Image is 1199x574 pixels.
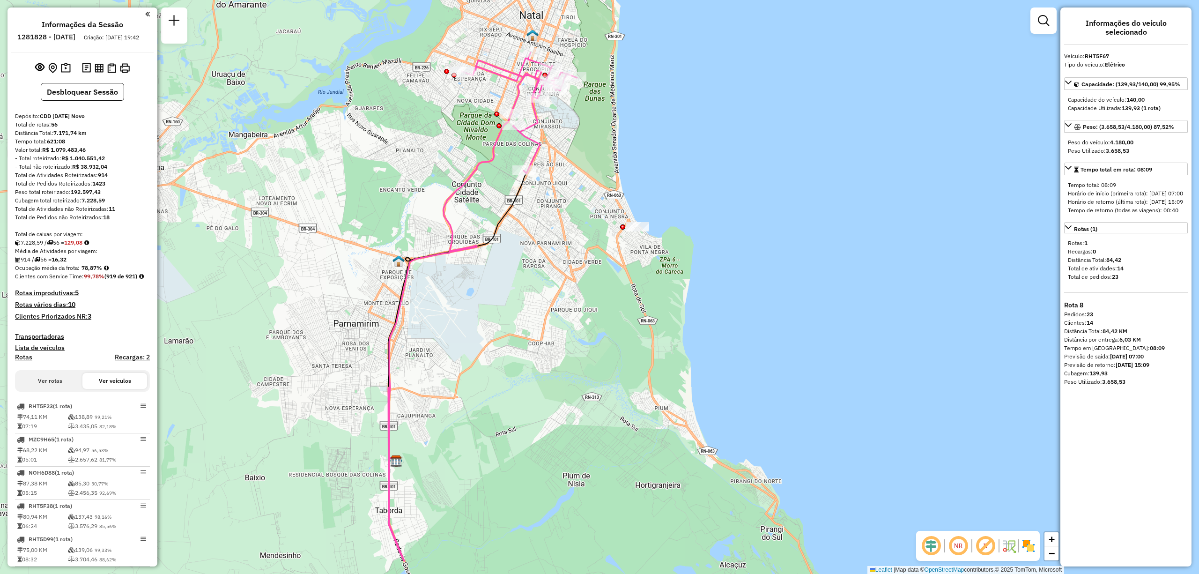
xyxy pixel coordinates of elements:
[1064,344,1188,352] div: Tempo em [GEOGRAPHIC_DATA]:
[98,171,108,179] strong: 914
[1122,104,1161,112] strong: 139,93 (1 Rota)
[1064,222,1188,233] a: Rotas (1)
[947,535,970,557] span: Ocultar NR
[15,129,150,137] div: Distância Total:
[118,61,132,75] button: Imprimir Rotas
[1087,311,1093,318] strong: 23
[15,196,150,205] div: Cubagem total roteirizado:
[1068,189,1184,198] div: Horário de início (primeira rota): [DATE] 07:00
[15,154,150,163] div: - Total roteirizado:
[1064,92,1188,116] div: Capacidade: (139,93/140,00) 99,95%
[526,29,539,41] img: 404 UDC Full Lagoa Seca
[1081,81,1180,88] span: Capacidade: (139,93/140,00) 99,95%
[1085,52,1109,60] strong: RHT5F67
[1064,163,1188,175] a: Tempo total em rota: 08:09
[1102,378,1125,385] strong: 3.658,53
[1068,181,1184,189] div: Tempo total: 08:09
[104,265,109,271] em: Média calculada utilizando a maior ocupação (%Peso ou %Cubagem) de cada rota da sessão. Rotas cro...
[41,83,124,101] button: Desbloquear Sessão
[1089,370,1108,377] strong: 139,93
[1068,206,1184,215] div: Tempo de retorno (todas as viagens): 00:40
[1064,310,1188,319] div: Pedidos:
[67,512,148,522] td: 137,43
[91,447,108,454] span: 56,53%
[920,535,942,557] span: Ocultar deslocamento
[867,566,1064,574] div: Map data © contributors,© 2025 TomTom, Microsoft
[29,502,53,509] span: RHT5F38
[1093,248,1096,255] strong: 0
[15,112,150,120] div: Depósito:
[1074,226,1097,232] span: Rotas (1)
[53,129,87,136] strong: 7.171,74 km
[15,120,150,129] div: Total de rotas:
[1083,123,1174,130] span: Peso: (3.658,53/4.180,00) 87,52%
[29,469,55,476] span: NOH6D88
[15,146,150,154] div: Valor total:
[1081,166,1152,173] span: Tempo total em rota: 08:09
[34,257,40,262] i: Total de rotas
[17,422,67,431] td: 07:19
[1064,235,1188,285] div: Rotas (1)
[1068,247,1184,256] div: Recargas:
[81,197,105,204] strong: 7.228,59
[1068,147,1184,155] div: Peso Utilizado:
[17,455,67,464] td: 05:01
[15,353,32,361] a: Rotas
[99,490,116,496] span: 92,69%
[1064,327,1188,335] div: Distância Total:
[67,412,148,422] td: 138,89
[67,422,148,431] td: 3.435,05
[1110,139,1133,146] strong: 4.180,00
[1044,532,1058,546] a: Zoom in
[67,545,148,555] td: 139,06
[1064,335,1188,344] div: Distância por entrega:
[1044,546,1058,560] a: Zoom out
[91,481,108,487] span: 50,77%
[67,479,148,488] td: 85,30
[1119,336,1141,343] strong: 6,03 KM
[974,535,997,557] span: Exibir rótulo
[1106,256,1121,263] strong: 84,42
[29,403,53,410] span: RHT5F23
[95,414,111,420] span: 99,21%
[1106,147,1129,154] strong: 3.658,53
[15,301,150,309] h4: Rotas vários dias:
[92,180,105,187] strong: 1423
[81,264,102,271] strong: 78,87%
[1068,104,1184,112] div: Capacidade Utilizada:
[17,33,75,41] h6: 1281828 - [DATE]
[84,273,104,280] strong: 99,78%
[1064,319,1188,327] div: Clientes:
[1064,19,1188,37] h4: Informações do veículo selecionado
[99,523,116,529] span: 85,56%
[67,488,148,498] td: 2.456,35
[29,436,54,443] span: MZC9H65
[99,424,116,430] span: 82,18%
[17,479,67,488] td: 87,38 KM
[141,536,146,542] em: Opções
[1064,60,1188,69] div: Tipo do veículo:
[1068,198,1184,206] div: Horário de retorno (última rota): [DATE] 15:09
[1064,369,1188,378] div: Cubagem:
[52,256,67,263] strong: 16,32
[53,502,72,509] span: (1 Rota)
[1068,139,1133,146] span: Peso do veículo:
[1068,96,1184,104] div: Capacidade do veículo:
[15,333,150,341] h4: Transportadoras
[17,555,67,564] td: 08:32
[93,61,105,74] button: Visualizar relatório de Roteirização
[1064,77,1188,90] a: Capacidade: (139,93/140,00) 99,95%
[42,20,123,29] h4: Informações da Sessão
[104,273,137,280] strong: (919 de 921)
[61,155,105,162] strong: R$ 1.040.551,42
[95,547,111,553] span: 99,33%
[1064,378,1188,386] div: Peso Utilizado:
[17,522,67,531] td: 06:24
[75,289,79,297] strong: 5
[1126,96,1145,103] strong: 140,00
[390,455,402,467] img: CDD Natal Novo
[15,239,150,247] div: 7.228,59 / 56 =
[894,567,895,573] span: |
[17,446,67,455] td: 68,22 KM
